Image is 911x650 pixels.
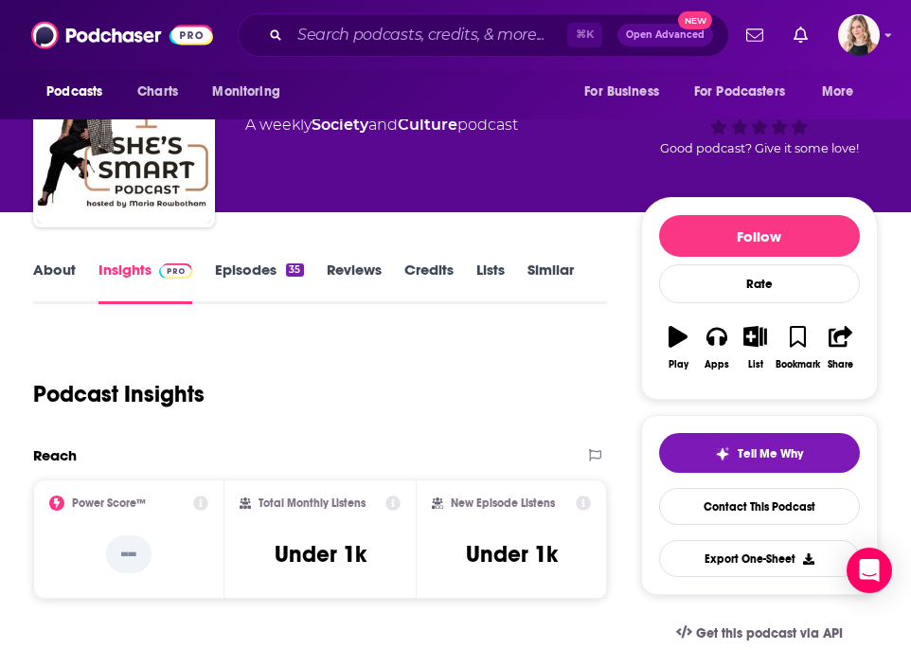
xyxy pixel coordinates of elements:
[404,261,454,304] a: Credits
[33,380,205,408] h1: Podcast Insights
[106,535,152,573] p: --
[659,488,860,525] a: Contact This Podcast
[476,261,505,304] a: Lists
[736,314,775,382] button: List
[847,548,892,593] div: Open Intercom Messenger
[828,359,853,370] div: Share
[33,261,76,304] a: About
[838,14,880,56] button: Show profile menu
[715,446,730,461] img: tell me why sparkle
[72,497,146,510] h2: Power Score™
[37,49,211,224] img: She’s Smart
[451,497,555,510] h2: New Episode Listens
[659,314,698,382] button: Play
[159,263,192,279] img: Podchaser Pro
[290,20,567,50] input: Search podcasts, credits, & more...
[275,540,366,569] h3: Under 1k
[286,263,303,277] div: 35
[571,74,683,110] button: open menu
[739,19,771,51] a: Show notifications dropdown
[659,215,860,257] button: Follow
[694,79,785,105] span: For Podcasters
[312,116,368,134] a: Society
[669,359,688,370] div: Play
[584,79,659,105] span: For Business
[821,314,860,382] button: Share
[617,24,713,46] button: Open AdvancedNew
[660,141,859,155] span: Good podcast? Give it some love!
[738,446,803,461] span: Tell Me Why
[215,261,303,304] a: Episodes35
[838,14,880,56] span: Logged in as Ilana.Dvir
[527,261,574,304] a: Similar
[786,19,815,51] a: Show notifications dropdown
[199,74,304,110] button: open menu
[809,74,878,110] button: open menu
[838,14,880,56] img: User Profile
[125,74,189,110] a: Charts
[698,314,737,382] button: Apps
[398,116,457,134] a: Culture
[659,433,860,473] button: tell me why sparkleTell Me Why
[567,23,602,47] span: ⌘ K
[822,79,854,105] span: More
[696,625,843,641] span: Get this podcast via API
[33,74,127,110] button: open menu
[245,114,518,136] div: A weekly podcast
[659,540,860,577] button: Export One-Sheet
[137,79,178,105] span: Charts
[678,11,712,29] span: New
[775,314,821,382] button: Bookmark
[682,74,813,110] button: open menu
[212,79,279,105] span: Monitoring
[368,116,398,134] span: and
[659,264,860,303] div: Rate
[466,540,558,569] h3: Under 1k
[626,30,705,40] span: Open Advanced
[259,497,366,510] h2: Total Monthly Listens
[776,359,820,370] div: Bookmark
[46,79,102,105] span: Podcasts
[31,17,213,53] img: Podchaser - Follow, Share and Rate Podcasts
[238,13,729,57] div: Search podcasts, credits, & more...
[98,261,192,304] a: InsightsPodchaser Pro
[705,359,729,370] div: Apps
[33,446,77,464] h2: Reach
[748,359,763,370] div: List
[327,261,382,304] a: Reviews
